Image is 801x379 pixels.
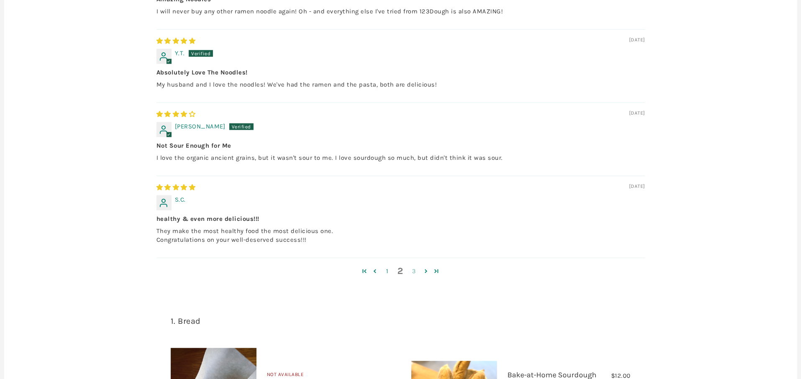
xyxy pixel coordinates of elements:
span: [PERSON_NAME] [175,123,225,130]
a: Page 1 [381,266,394,276]
a: Page 3 [421,266,432,276]
span: 5 star review [156,184,196,191]
span: [DATE] [629,110,645,117]
span: [DATE] [629,36,645,44]
a: Page 1 [370,266,381,276]
a: 1. Bread [171,316,201,326]
p: I will never buy any other ramen noodle again! Oh - and everything else I've tried from 123Dough ... [156,7,645,16]
span: [DATE] [629,183,645,190]
a: Page 3 [431,266,442,276]
p: My husband and I love the noodles! We've had the ramen and the pasta, both are delicious! [156,80,645,89]
b: healthy & even more delicious!!! [156,215,645,223]
a: Page 3 [407,266,421,276]
b: Not Sour Enough for Me [156,141,645,150]
a: Page 1 [359,266,370,276]
span: 4 star review [156,110,196,118]
span: Y.T. [175,49,185,57]
span: 5 star review [156,37,196,45]
span: S.C. [175,196,186,203]
p: I love the organic ancient grains, but it wasn't sour to me. I love sourdough so much, but didn't... [156,154,645,162]
p: They make the most healthy food the most delicious one. Congratulations on your well-deserved suc... [156,227,645,244]
b: Absolutely Love The Noodles! [156,68,645,77]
